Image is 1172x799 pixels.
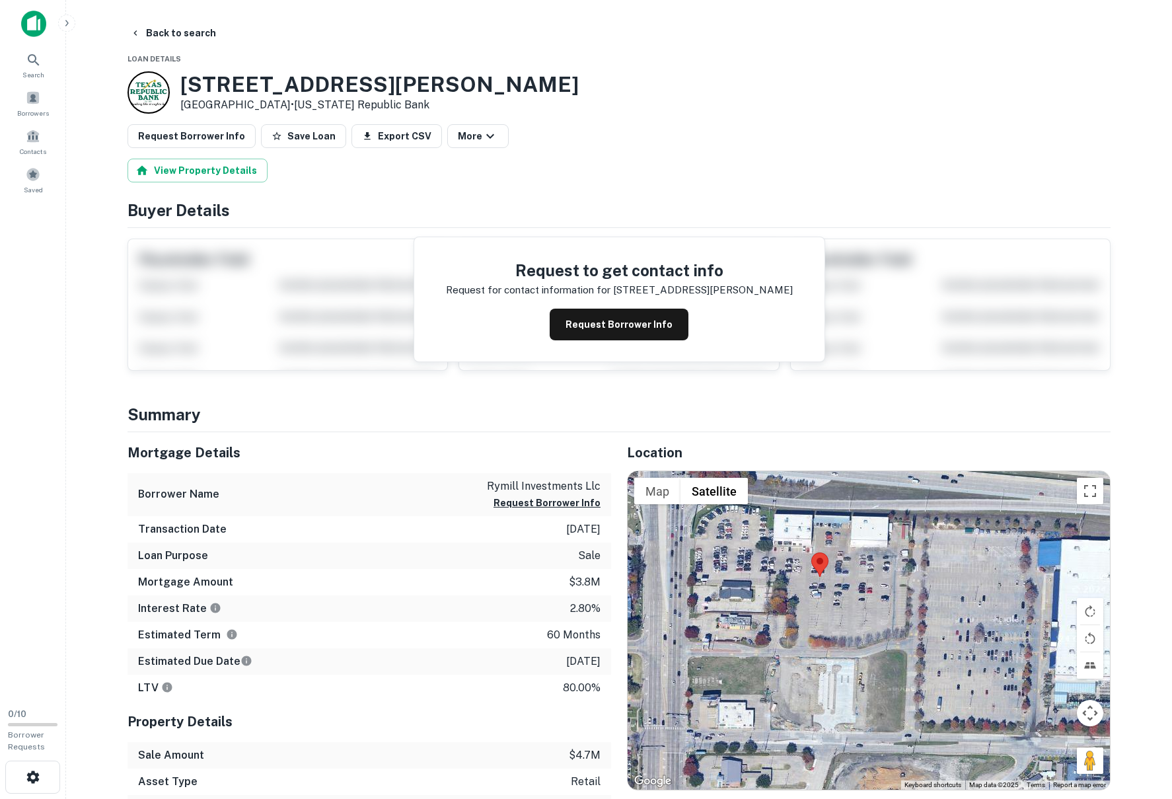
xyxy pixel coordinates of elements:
[1027,781,1045,788] a: Terms (opens in new tab)
[4,85,62,121] a: Borrowers
[566,654,601,669] p: [DATE]
[563,680,601,696] p: 80.00%
[8,730,45,751] span: Borrower Requests
[17,108,49,118] span: Borrowers
[494,495,601,511] button: Request Borrower Info
[446,258,793,282] h4: Request to get contact info
[1053,781,1106,788] a: Report a map error
[8,709,26,719] span: 0 / 10
[226,628,238,640] svg: Term is based on a standard schedule for this type of loan.
[138,747,204,763] h6: Sale Amount
[128,712,611,732] h5: Property Details
[570,601,601,617] p: 2.80%
[550,309,688,340] button: Request Borrower Info
[1077,652,1103,679] button: Tilt map
[680,478,748,504] button: Show satellite imagery
[128,402,1111,426] h4: Summary
[209,602,221,614] svg: The interest rates displayed on the website are for informational purposes only and may be report...
[1106,693,1172,757] iframe: Chat Widget
[487,478,601,494] p: rymill investments llc
[138,654,252,669] h6: Estimated Due Date
[627,443,1111,463] h5: Location
[138,574,233,590] h6: Mortgage Amount
[138,627,238,643] h6: Estimated Term
[631,773,675,790] a: Open this area in Google Maps (opens a new window)
[21,11,46,37] img: capitalize-icon.png
[569,747,601,763] p: $4.7m
[138,548,208,564] h6: Loan Purpose
[138,680,173,696] h6: LTV
[904,780,961,790] button: Keyboard shortcuts
[1077,700,1103,726] button: Map camera controls
[20,146,46,157] span: Contacts
[180,97,579,113] p: [GEOGRAPHIC_DATA] •
[128,159,268,182] button: View Property Details
[128,124,256,148] button: Request Borrower Info
[125,21,221,45] button: Back to search
[447,124,509,148] button: More
[631,773,675,790] img: Google
[634,478,680,504] button: Show street map
[4,124,62,159] a: Contacts
[138,601,221,617] h6: Interest Rate
[969,781,1019,788] span: Map data ©2025
[294,98,429,111] a: [US_STATE] Republic Bank
[180,72,579,97] h3: [STREET_ADDRESS][PERSON_NAME]
[240,655,252,667] svg: Estimate is based on a standard schedule for this type of loan.
[138,486,219,502] h6: Borrower Name
[138,521,227,537] h6: Transaction Date
[446,282,610,298] p: Request for contact information for
[1077,625,1103,652] button: Rotate map counterclockwise
[351,124,442,148] button: Export CSV
[569,574,601,590] p: $3.8m
[1077,598,1103,625] button: Rotate map clockwise
[24,184,43,195] span: Saved
[613,282,793,298] p: [STREET_ADDRESS][PERSON_NAME]
[1077,747,1103,774] button: Drag Pegman onto the map to open Street View
[566,521,601,537] p: [DATE]
[138,774,198,790] h6: Asset Type
[128,55,181,63] span: Loan Details
[578,548,601,564] p: sale
[571,774,601,790] p: retail
[4,47,62,83] a: Search
[547,627,601,643] p: 60 months
[128,198,1111,222] h4: Buyer Details
[1077,478,1103,504] button: Toggle fullscreen view
[128,443,611,463] h5: Mortgage Details
[4,162,62,198] a: Saved
[22,69,44,80] span: Search
[261,124,346,148] button: Save Loan
[161,681,173,693] svg: LTVs displayed on the website are for informational purposes only and may be reported incorrectly...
